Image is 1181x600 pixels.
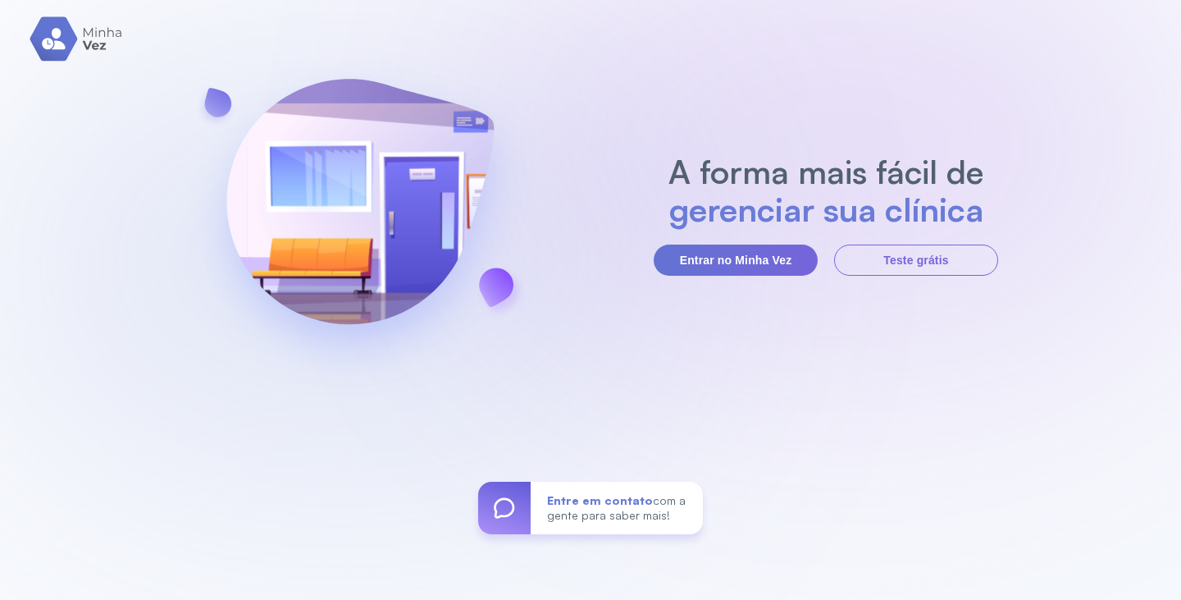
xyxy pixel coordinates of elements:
[660,153,992,190] h2: A forma mais fácil de
[183,35,537,392] img: banner-login.svg
[478,482,703,534] a: Entre em contatocom a gente para saber mais!
[531,482,703,534] div: com a gente para saber mais!
[547,493,653,507] span: Entre em contato
[654,245,818,276] button: Entrar no Minha Vez
[30,16,124,62] img: logo.svg
[660,190,992,228] h2: gerenciar sua clínica
[834,245,998,276] button: Teste grátis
